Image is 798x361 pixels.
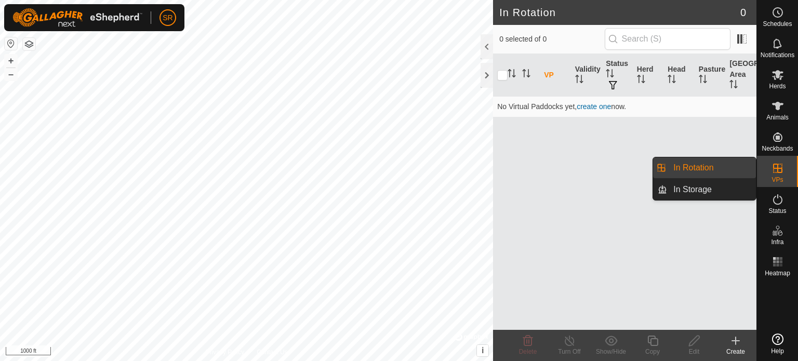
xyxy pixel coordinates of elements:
[673,162,713,174] span: In Rotation
[577,102,611,111] a: create one
[765,270,790,276] span: Heatmap
[769,83,786,89] span: Herds
[715,347,756,356] div: Create
[606,71,614,79] p-sorticon: Activate to sort
[768,208,786,214] span: Status
[667,179,756,200] a: In Storage
[637,76,645,85] p-sorticon: Activate to sort
[257,347,287,357] a: Contact Us
[5,37,17,50] button: Reset Map
[673,347,715,356] div: Edit
[482,346,484,355] span: i
[653,179,756,200] li: In Storage
[5,68,17,81] button: –
[499,34,604,45] span: 0 selected of 0
[725,54,756,97] th: [GEOGRAPHIC_DATA] Area
[771,239,783,245] span: Infra
[699,76,707,85] p-sorticon: Activate to sort
[633,54,664,97] th: Herd
[771,348,784,354] span: Help
[653,157,756,178] li: In Rotation
[695,54,726,97] th: Pasture
[632,347,673,356] div: Copy
[766,114,789,121] span: Animals
[602,54,633,97] th: Status
[12,8,142,27] img: Gallagher Logo
[206,347,245,357] a: Privacy Policy
[772,177,783,183] span: VPs
[519,348,537,355] span: Delete
[605,28,730,50] input: Search (S)
[549,347,590,356] div: Turn Off
[508,71,516,79] p-sorticon: Activate to sort
[540,54,571,97] th: VP
[477,345,488,356] button: i
[663,54,695,97] th: Head
[522,71,530,79] p-sorticon: Activate to sort
[762,145,793,152] span: Neckbands
[571,54,602,97] th: Validity
[729,82,738,90] p-sorticon: Activate to sort
[575,76,583,85] p-sorticon: Activate to sort
[757,329,798,358] a: Help
[763,21,792,27] span: Schedules
[668,76,676,85] p-sorticon: Activate to sort
[761,52,794,58] span: Notifications
[667,157,756,178] a: In Rotation
[740,5,746,20] span: 0
[163,12,172,23] span: SR
[673,183,712,196] span: In Storage
[23,38,35,50] button: Map Layers
[590,347,632,356] div: Show/Hide
[5,55,17,67] button: +
[499,6,740,19] h2: In Rotation
[493,96,756,117] td: No Virtual Paddocks yet, now.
